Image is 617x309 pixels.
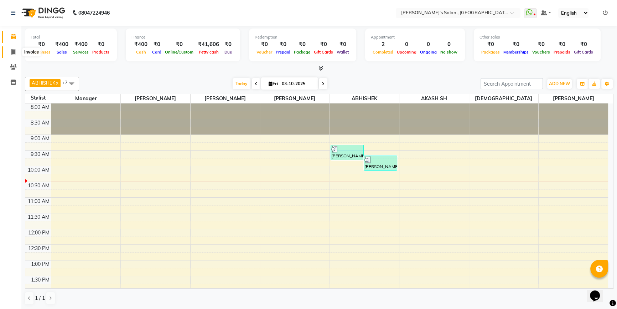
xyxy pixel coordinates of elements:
div: Invoice [22,48,41,56]
div: Stylist [25,94,51,102]
div: ₹0 [502,40,530,49]
div: ₹0 [335,40,351,49]
div: ₹0 [163,40,195,49]
span: 1 / 1 [35,294,45,302]
div: 11:00 AM [26,198,51,205]
span: Ongoing [418,50,439,55]
span: [PERSON_NAME] [260,94,330,103]
div: ₹400 [52,40,71,49]
div: Finance [131,34,234,40]
div: ₹0 [150,40,163,49]
span: Cash [134,50,148,55]
span: Packages [479,50,502,55]
span: [PERSON_NAME] [191,94,260,103]
div: ₹400 [71,40,90,49]
div: Appointment [371,34,459,40]
span: Card [150,50,163,55]
span: ABHISHEK [330,94,399,103]
span: Manager [51,94,121,103]
div: ₹0 [255,40,274,49]
span: Sales [55,50,69,55]
div: [PERSON_NAME] 07, TK01, 09:20 AM-09:50 AM, [PERSON_NAME] SHAPE AND STYLING (200) [331,145,364,160]
button: ADD NEW [547,79,572,89]
div: ₹0 [552,40,572,49]
input: Search Appointment [481,78,543,89]
a: x [55,80,58,86]
div: ₹0 [274,40,292,49]
span: Online/Custom [163,50,195,55]
div: 1:30 PM [30,276,51,284]
div: 9:00 AM [29,135,51,142]
div: [PERSON_NAME] 07, TK02, 09:40 AM-10:10 AM, [PERSON_NAME] SHAPE AND STYLING (200) [364,156,397,170]
div: 0 [395,40,418,49]
div: ₹0 [479,40,502,49]
div: 1:00 PM [30,260,51,268]
span: Voucher [255,50,274,55]
span: Petty cash [197,50,221,55]
div: ₹0 [222,40,234,49]
div: 2 [371,40,395,49]
span: Package [292,50,312,55]
span: Products [90,50,111,55]
span: [DEMOGRAPHIC_DATA] [469,94,539,103]
div: 11:30 AM [26,213,51,221]
span: [PERSON_NAME] [121,94,190,103]
span: Gift Cards [312,50,335,55]
div: ₹0 [292,40,312,49]
div: Other sales [479,34,595,40]
span: Memberships [502,50,530,55]
div: ₹0 [31,40,52,49]
span: Prepaids [552,50,572,55]
div: 8:30 AM [29,119,51,127]
b: 08047224946 [78,3,110,23]
div: ₹41,606 [195,40,222,49]
div: 0 [418,40,439,49]
span: Wallet [335,50,351,55]
div: ₹0 [572,40,595,49]
span: Fri [267,81,280,86]
span: Upcoming [395,50,418,55]
span: Services [71,50,90,55]
span: Completed [371,50,395,55]
div: ₹0 [312,40,335,49]
div: ₹0 [530,40,552,49]
span: Prepaid [274,50,292,55]
div: Redemption [255,34,351,40]
span: Gift Cards [572,50,595,55]
span: ADD NEW [549,81,570,86]
span: Today [233,78,250,89]
span: ABHISHEK [32,80,55,86]
input: 2025-10-03 [280,78,315,89]
img: logo [18,3,67,23]
span: [PERSON_NAME] [539,94,608,103]
iframe: chat widget [587,280,610,302]
div: 12:00 PM [27,229,51,237]
div: Total [31,34,111,40]
div: ₹0 [90,40,111,49]
div: 8:00 AM [29,103,51,111]
div: 12:30 PM [27,245,51,252]
div: 0 [439,40,459,49]
span: Due [223,50,234,55]
div: 10:30 AM [26,182,51,189]
span: AKASH SH [399,94,469,103]
div: 9:30 AM [29,151,51,158]
div: ₹400 [131,40,150,49]
span: +7 [62,80,73,85]
div: 10:00 AM [26,166,51,174]
span: Vouchers [530,50,552,55]
span: No show [439,50,459,55]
